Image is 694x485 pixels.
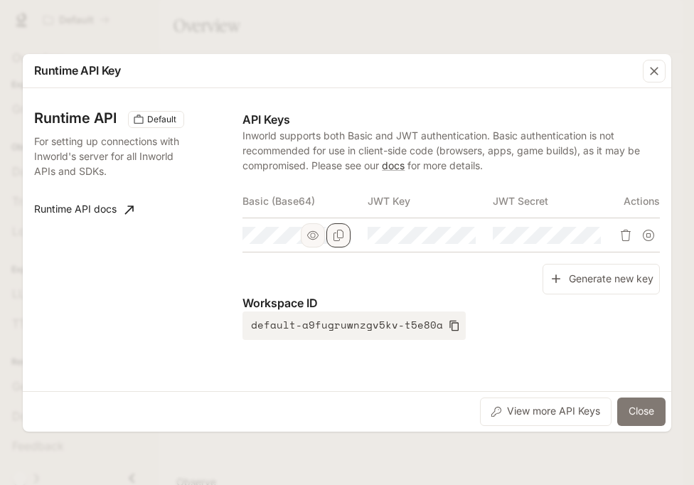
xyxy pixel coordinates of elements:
[242,128,660,173] p: Inworld supports both Basic and JWT authentication. Basic authentication is not recommended for u...
[480,398,612,426] button: View more API Keys
[34,62,121,79] p: Runtime API Key
[368,184,493,218] th: JWT Key
[382,159,405,171] a: docs
[637,224,660,247] button: Suspend API key
[28,196,139,224] a: Runtime API docs
[242,184,368,218] th: Basic (Base64)
[34,134,182,178] p: For setting up connections with Inworld's server for all Inworld APIs and SDKs.
[614,224,637,247] button: Delete API key
[242,311,466,340] button: default-a9fugruwnzgv5kv-t5e80a
[617,398,666,426] button: Close
[326,223,351,247] button: Copy Basic (Base64)
[34,111,117,125] h3: Runtime API
[128,111,184,128] div: These keys will apply to your current workspace only
[242,111,660,128] p: API Keys
[493,184,618,218] th: JWT Secret
[242,294,660,311] p: Workspace ID
[543,264,660,294] button: Generate new key
[142,113,182,126] span: Default
[618,184,660,218] th: Actions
